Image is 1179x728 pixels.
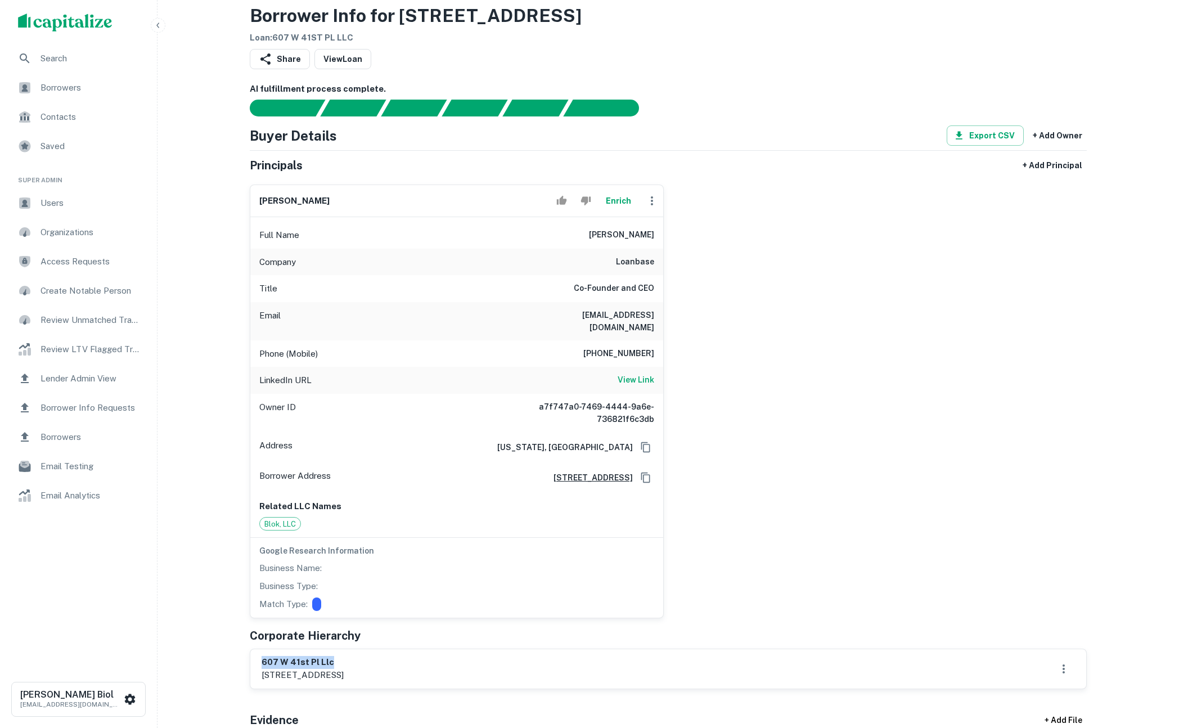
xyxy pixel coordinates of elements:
span: Review Unmatched Transactions [40,313,141,327]
span: Review LTV Flagged Transactions [40,343,141,356]
p: Address [259,439,292,456]
div: Documents found, AI parsing details... [381,100,447,116]
a: Users [9,190,148,217]
p: LinkedIn URL [259,374,312,387]
p: Email [259,309,281,334]
a: Email Testing [9,453,148,480]
button: Accept [552,190,571,212]
a: Borrowers [9,424,148,451]
h6: Google Research Information [259,545,654,557]
span: Contacts [40,110,141,124]
h6: [EMAIL_ADDRESS][DOMAIN_NAME] [519,309,654,334]
button: Reject [576,190,596,212]
h5: Corporate Hierarchy [250,627,361,644]
a: Review Unmatched Transactions [9,307,148,334]
button: + Add Owner [1028,125,1087,146]
a: Borrowers [9,74,148,101]
img: capitalize-logo.png [18,14,112,32]
a: Saved [9,133,148,160]
div: Principals found, AI now looking for contact information... [442,100,507,116]
button: [PERSON_NAME] Biol[EMAIL_ADDRESS][DOMAIN_NAME] [11,682,146,717]
div: AI fulfillment process complete. [564,100,652,116]
a: Contacts [9,104,148,131]
span: Borrowers [40,430,141,444]
a: Organizations [9,219,148,246]
p: Company [259,255,296,269]
a: Borrower Info Requests [9,394,148,421]
p: Title [259,282,277,295]
div: Your request is received and processing... [320,100,386,116]
div: Principals found, still searching for contact information. This may take time... [502,100,568,116]
h6: [PERSON_NAME] [589,228,654,242]
span: Borrower Info Requests [40,401,141,415]
p: Match Type: [259,597,308,611]
span: Email Testing [40,460,141,473]
h6: [PERSON_NAME] Biol [20,690,121,699]
p: [STREET_ADDRESS] [262,668,344,682]
h5: Principals [250,157,303,174]
h6: 607 w 41st pl llc [262,656,344,669]
span: Organizations [40,226,141,239]
p: Full Name [259,228,299,242]
a: Search [9,45,148,72]
a: [STREET_ADDRESS] [544,471,633,484]
span: Saved [40,140,141,153]
h6: Loan : 607 W 41ST PL LLC [250,32,582,44]
p: Business Name: [259,561,322,575]
p: Owner ID [259,401,296,425]
h6: [PHONE_NUMBER] [583,347,654,361]
span: Blok, LLC [260,519,300,530]
p: Phone (Mobile) [259,347,318,361]
span: Create Notable Person [40,284,141,298]
h6: [PERSON_NAME] [259,195,330,208]
p: Business Type: [259,579,318,593]
h6: Co-Founder and CEO [574,282,654,295]
span: Email Analytics [40,489,141,502]
h3: Borrower Info for [STREET_ADDRESS] [250,2,582,29]
a: View Link [618,374,654,387]
span: Users [40,196,141,210]
span: Search [40,52,141,65]
button: Export CSV [947,125,1024,146]
div: Sending borrower request to AI... [236,100,321,116]
h6: View Link [618,374,654,386]
a: Access Requests [9,248,148,275]
span: Borrowers [40,81,141,95]
button: Copy Address [637,439,654,456]
h6: [US_STATE], [GEOGRAPHIC_DATA] [488,441,633,453]
h6: loanbase [616,255,654,269]
p: Related LLC Names [259,500,654,513]
button: + Add Principal [1018,155,1087,176]
h6: a7f747a0-7469-4444-9a6e-736821f6c3db [519,401,654,425]
button: Share [250,49,310,69]
span: Lender Admin View [40,372,141,385]
a: Review LTV Flagged Transactions [9,336,148,363]
iframe: Chat Widget [1123,638,1179,692]
a: Lender Admin View [9,365,148,392]
button: Copy Address [637,469,654,486]
button: Enrich [600,190,636,212]
p: Borrower Address [259,469,331,486]
h6: AI fulfillment process complete. [250,83,1087,96]
h4: Buyer Details [250,125,337,146]
a: Email Analytics [9,482,148,509]
a: Create Notable Person [9,277,148,304]
p: [EMAIL_ADDRESS][DOMAIN_NAME] [20,699,121,709]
